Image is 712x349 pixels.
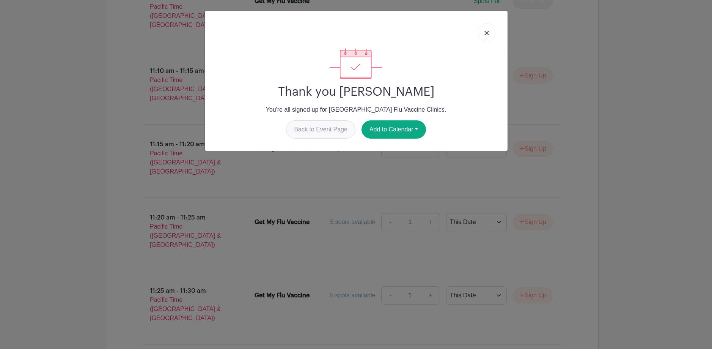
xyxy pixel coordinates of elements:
[286,120,355,139] a: Back to Event Page
[211,105,501,114] p: You're all signed up for [GEOGRAPHIC_DATA] Flu Vaccine Clinics.
[330,48,382,79] img: signup_complete-c468d5dda3e2740ee63a24cb0ba0d3ce5d8a4ecd24259e683200fb1569d990c8.svg
[211,85,501,99] h2: Thank you [PERSON_NAME]
[484,31,489,35] img: close_button-5f87c8562297e5c2d7936805f587ecaba9071eb48480494691a3f1689db116b3.svg
[362,120,426,139] button: Add to Calendar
